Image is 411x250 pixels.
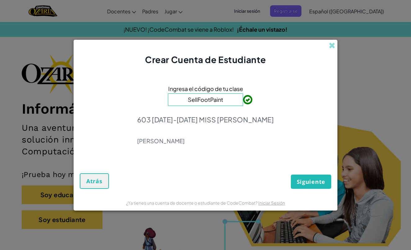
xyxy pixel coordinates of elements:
[137,137,274,145] p: [PERSON_NAME]
[258,200,285,206] a: Iniciar Sesión
[126,200,258,206] span: ¿Ya tienes una cuenta de docente o estudiante de CodeCombat?
[168,84,243,93] span: Ingresa el código de tu clase
[86,177,102,185] span: Atrás
[137,115,274,124] p: 603 [DATE]-[DATE] MISS [PERSON_NAME]
[297,178,325,185] span: Siguiente
[80,173,109,189] button: Atrás
[145,54,266,65] span: Crear Cuenta de Estudiante
[291,175,331,189] button: Siguiente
